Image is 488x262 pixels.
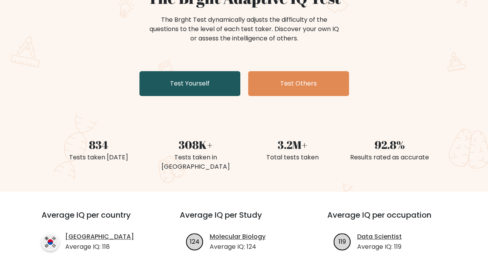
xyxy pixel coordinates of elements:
p: Average IQ: 118 [65,242,134,252]
div: Results rated as accurate [346,153,434,162]
a: Test Yourself [139,71,240,96]
h3: Average IQ per occupation [327,210,456,229]
div: Tests taken [DATE] [55,153,142,162]
text: 124 [190,237,200,246]
a: Data Scientist [357,232,402,241]
div: Total tests taken [249,153,337,162]
div: 3.2M+ [249,136,337,153]
div: Tests taken in [GEOGRAPHIC_DATA] [152,153,240,171]
h3: Average IQ per Study [180,210,309,229]
p: Average IQ: 124 [210,242,266,252]
h3: Average IQ per country [42,210,152,229]
div: 308K+ [152,136,240,153]
div: The Brght Test dynamically adjusts the difficulty of the questions to the level of each test take... [147,15,341,43]
img: country [42,233,59,251]
div: 92.8% [346,136,434,153]
a: [GEOGRAPHIC_DATA] [65,232,134,241]
a: Test Others [248,71,349,96]
div: 834 [55,136,142,153]
text: 119 [339,237,346,246]
a: Molecular Biology [210,232,266,241]
p: Average IQ: 119 [357,242,402,252]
